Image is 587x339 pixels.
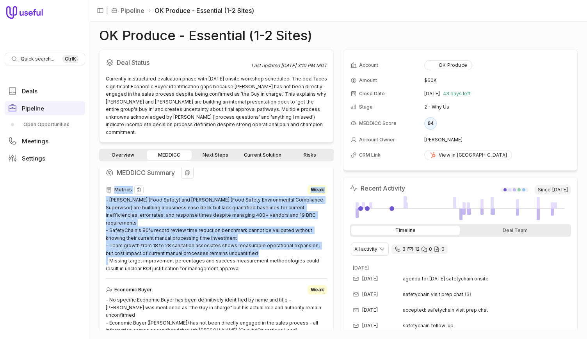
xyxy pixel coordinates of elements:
a: MEDDICC [147,150,191,160]
span: accepted: safetychain visit prep chat [403,307,488,313]
div: Deal Team [461,226,570,235]
a: Settings [5,151,85,165]
time: [DATE] [362,276,378,282]
time: [DATE] [552,187,568,193]
a: Deals [5,84,85,98]
span: Since [535,185,571,194]
span: Settings [22,155,45,161]
li: OK Produce - Essential (1-2 Sites) [148,6,254,15]
div: 64 [424,117,437,130]
a: Open Opportunities [5,118,85,131]
time: [DATE] [362,323,378,329]
span: Deals [22,88,37,94]
a: Pipeline [5,101,85,115]
button: OK Produce [424,60,472,70]
a: Current Solution [239,150,286,160]
span: Meetings [22,138,48,144]
td: [PERSON_NAME] [424,134,570,146]
div: View in [GEOGRAPHIC_DATA] [429,152,507,158]
a: Risks [288,150,332,160]
a: Overview [101,150,145,160]
span: safetychain follow-up [403,323,454,329]
span: Weak [311,187,324,193]
a: View in [GEOGRAPHIC_DATA] [424,150,512,160]
span: Amount [359,77,377,84]
span: safetychain visit prep chat [403,291,463,298]
td: $60K [424,74,570,87]
div: Metrics [106,185,327,194]
span: Close Date [359,91,385,97]
div: Economic Buyer [106,285,327,294]
div: 3 calls and 12 email threads [391,244,448,254]
kbd: Ctrl K [62,55,78,63]
button: Collapse sidebar [94,5,106,16]
span: | [106,6,108,15]
a: Pipeline [121,6,144,15]
div: Timeline [351,226,460,235]
div: - [PERSON_NAME] (Food Safety) and [PERSON_NAME] (Food Safety Environmental Compliance Supervisor)... [106,196,327,272]
span: Weak [311,287,324,293]
div: Pipeline submenu [5,118,85,131]
span: Pipeline [22,105,44,111]
span: CRM Link [359,152,381,158]
span: Account Owner [359,137,395,143]
span: Stage [359,104,373,110]
span: Account [359,62,378,68]
div: Currently in structured evaluation phase with [DATE] onsite workshop scheduled. The deal faces si... [106,75,327,136]
span: 43 days left [443,91,471,97]
time: [DATE] [424,91,440,97]
a: Meetings [5,134,85,148]
a: Next Steps [193,150,238,160]
h2: Recent Activity [350,184,405,193]
time: [DATE] [353,265,369,271]
h1: OK Produce - Essential (1-2 Sites) [99,31,312,40]
time: [DATE] [362,291,378,298]
time: [DATE] 3:10 PM MDT [281,62,327,68]
time: [DATE] [362,307,378,313]
td: 2 - Why Us [424,101,570,113]
div: OK Produce [429,62,467,68]
span: agenda for [DATE] safetychain onsite [403,276,489,282]
h2: Deal Status [106,56,251,69]
h2: MEDDICC Summary [106,166,327,179]
div: Last updated [251,62,327,69]
span: Quick search... [21,56,54,62]
span: 3 emails in thread [465,291,471,298]
span: MEDDICC Score [359,120,397,127]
